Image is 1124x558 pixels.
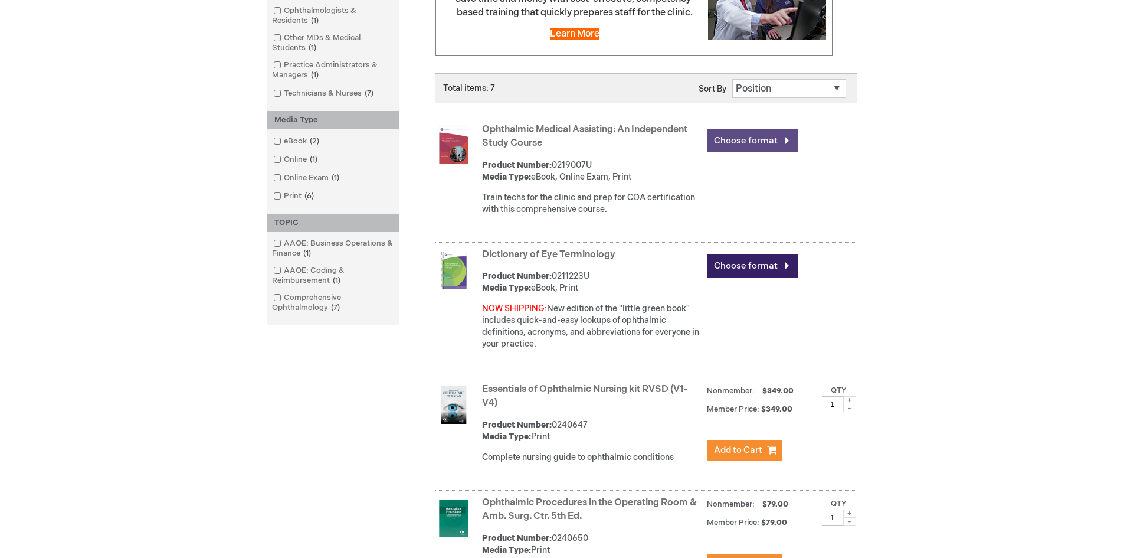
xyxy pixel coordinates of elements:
[707,497,755,512] strong: Nonmember:
[482,249,615,260] a: Dictionary of Eye Terminology
[707,254,798,278] a: Choose format
[270,88,378,99] a: Technicians & Nurses7
[482,172,531,182] strong: Media Type:
[699,84,726,94] label: Sort By
[435,500,473,537] img: Ophthalmic Procedures in the Operating Room & Amb. Surg. Ctr. 5th Ed.
[482,124,687,149] a: Ophthalmic Medical Assisting: An Independent Study Course
[482,545,531,555] strong: Media Type:
[270,238,396,259] a: AAOE: Business Operations & Finance1
[270,136,324,147] a: eBook2
[435,126,473,164] img: Ophthalmic Medical Assisting: An Independent Study Course
[270,32,396,54] a: Other MDs & Medical Students1
[482,304,547,314] font: NOW SHIPPING:
[329,173,342,182] span: 1
[831,499,847,508] label: Qty
[482,497,697,522] a: Ophthalmic Procedures in the Operating Room & Amb. Surg. Ctr. 5th Ed.
[482,283,531,293] strong: Media Type:
[482,452,701,464] div: Complete nursing guide to ophthalmic conditions
[300,249,314,258] span: 1
[482,533,552,543] strong: Product Number:
[270,172,344,184] a: Online Exam1
[822,396,843,412] input: Qty
[267,214,399,232] div: TOPIC
[270,5,396,27] a: Ophthalmologists & Residents1
[270,60,396,81] a: Practice Administrators & Managers1
[270,265,396,286] a: AAOE: Coding & Reimbursement1
[482,533,701,556] div: 0240650 Print
[707,129,798,152] a: Choose format
[761,404,794,414] span: $349.00
[270,154,322,165] a: Online1
[307,136,322,146] span: 2
[328,303,343,312] span: 7
[267,111,399,129] div: Media Type
[435,386,473,424] img: Essentials of Ophthalmic Nursing kit RVSD (V1-V4)
[707,384,755,399] strong: Nonmember:
[306,43,319,53] span: 1
[550,28,599,40] a: Learn More
[308,70,322,80] span: 1
[714,445,762,456] span: Add to Cart
[482,432,531,442] strong: Media Type:
[330,276,343,285] span: 1
[362,89,376,98] span: 7
[707,518,759,527] strong: Member Price:
[761,518,789,527] span: $79.00
[482,271,552,281] strong: Product Number:
[270,292,396,314] a: Comprehensive Ophthalmology7
[443,83,495,93] span: Total items: 7
[435,252,473,289] img: Dictionary of Eye Terminology
[482,159,701,183] div: 0219007U eBook, Online Exam, Print
[482,270,701,294] div: 0211223U eBook, Print
[831,386,847,395] label: Qty
[822,510,843,526] input: Qty
[482,192,701,216] div: Train techs for the clinic and prep for COA certification with this comprehensive course.
[308,16,322,25] span: 1
[482,420,552,430] strong: Product Number:
[270,191,319,202] a: Print6
[307,155,320,164] span: 1
[302,191,317,201] span: 6
[482,384,687,409] a: Essentials of Ophthalmic Nursing kit RVSD (V1-V4)
[482,419,701,443] div: 0240647 Print
[707,404,759,414] strong: Member Price:
[482,303,701,350] div: New edition of the "little green book" includes quick-and-easy lookups of ophthalmic definitions,...
[482,160,552,170] strong: Product Number:
[707,440,782,461] button: Add to Cart
[761,386,795,396] span: $349.00
[761,500,790,509] span: $79.00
